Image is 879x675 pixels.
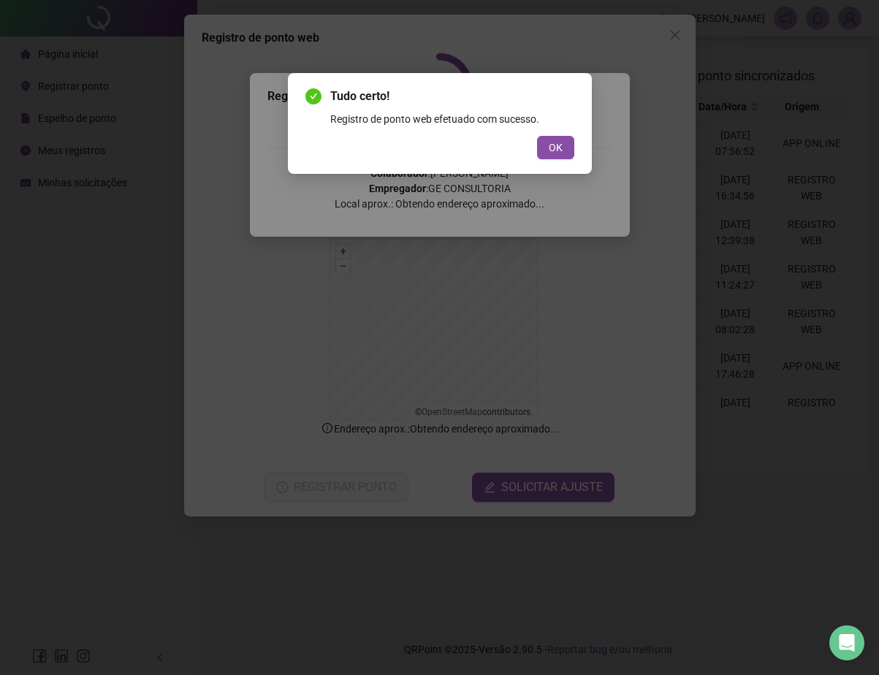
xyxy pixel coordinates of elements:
[305,88,321,104] span: check-circle
[330,88,574,105] span: Tudo certo!
[330,111,574,127] div: Registro de ponto web efetuado com sucesso.
[549,140,563,156] span: OK
[537,136,574,159] button: OK
[829,625,864,660] div: Open Intercom Messenger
